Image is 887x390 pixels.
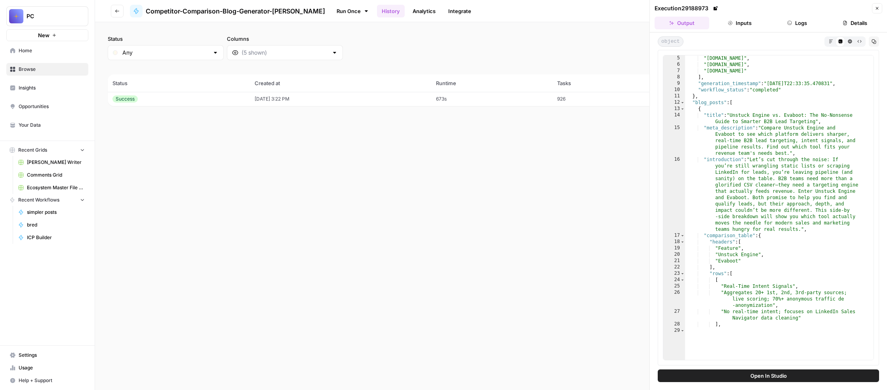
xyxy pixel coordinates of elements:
button: Output [655,17,709,29]
div: 13 [663,106,685,112]
span: Open In Studio [750,372,787,380]
span: [PERSON_NAME] Writer [27,159,85,166]
span: bred [27,221,85,228]
div: 19 [663,245,685,251]
a: bred [15,219,88,231]
button: New [6,29,88,41]
td: 926 [552,92,648,106]
a: ICP Builder [15,231,88,244]
a: Settings [6,349,88,361]
span: Toggle code folding, rows 24 through 28 [680,277,685,283]
div: 18 [663,239,685,245]
span: (1 records) [108,60,874,74]
div: 9 [663,80,685,87]
button: Workspace: PC [6,6,88,26]
div: 7 [663,68,685,74]
a: Run Once [331,4,374,18]
img: PC Logo [9,9,23,23]
div: 16 [663,156,685,232]
span: Toggle code folding, rows 12 through 253 [680,99,685,106]
div: Execution 29188973 [655,4,719,12]
span: Toggle code folding, rows 17 through 80 [680,232,685,239]
div: 20 [663,251,685,258]
span: Insights [19,84,85,91]
input: (5 shown) [242,49,328,57]
div: 29 [663,327,685,334]
a: Integrate [443,5,476,17]
div: 12 [663,99,685,106]
a: simpler posts [15,206,88,219]
span: Browse [19,66,85,73]
a: Insights [6,82,88,94]
span: Help + Support [19,377,85,384]
a: Your Data [6,119,88,131]
a: [PERSON_NAME] Writer [15,156,88,169]
td: 673s [431,92,552,106]
div: 14 [663,112,685,125]
th: Created at [250,74,431,92]
span: Recent Grids [18,146,47,154]
span: Recent Workflows [18,196,59,204]
div: 26 [663,289,685,308]
div: 8 [663,74,685,80]
span: Usage [19,364,85,371]
span: Competitor-Comparison-Blog-Generator-[PERSON_NAME] [146,6,325,16]
span: simpler posts [27,209,85,216]
span: Toggle code folding, rows 23 through 79 [680,270,685,277]
span: Comments Grid [27,171,85,179]
span: PC [27,12,74,20]
a: Opportunities [6,100,88,113]
a: History [377,5,405,17]
th: Status [108,74,250,92]
div: 10 [663,87,685,93]
th: Runtime [431,74,552,92]
button: Logs [770,17,825,29]
a: Usage [6,361,88,374]
th: Tasks [552,74,648,92]
span: Toggle code folding, rows 29 through 33 [680,327,685,334]
button: Recent Grids [6,144,88,156]
span: Your Data [19,122,85,129]
div: 15 [663,125,685,156]
a: Browse [6,63,88,76]
button: Details [828,17,882,29]
button: Help + Support [6,374,88,387]
div: 25 [663,283,685,289]
button: Open In Studio [658,369,879,382]
a: Analytics [408,5,440,17]
div: 22 [663,264,685,270]
input: Any [122,49,209,57]
a: Home [6,44,88,57]
div: 6 [663,61,685,68]
label: Status [108,35,224,43]
label: Columns [227,35,343,43]
a: Ecosystem Master File - SaaS.csv [15,181,88,194]
span: Ecosystem Master File - SaaS.csv [27,184,85,191]
span: Toggle code folding, rows 18 through 22 [680,239,685,245]
span: object [658,36,683,47]
span: Settings [19,352,85,359]
div: 28 [663,321,685,327]
div: 21 [663,258,685,264]
button: Recent Workflows [6,194,88,206]
td: [DATE] 3:22 PM [250,92,431,106]
div: 27 [663,308,685,321]
div: 11 [663,93,685,99]
a: Competitor-Comparison-Blog-Generator-[PERSON_NAME] [130,5,325,17]
span: New [38,31,49,39]
span: Opportunities [19,103,85,110]
span: Toggle code folding, rows 13 through 129 [680,106,685,112]
div: 17 [663,232,685,239]
div: Success [112,95,138,103]
div: 5 [663,55,685,61]
span: ICP Builder [27,234,85,241]
span: Home [19,47,85,54]
div: 23 [663,270,685,277]
a: Comments Grid [15,169,88,181]
button: Inputs [712,17,767,29]
div: 24 [663,277,685,283]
